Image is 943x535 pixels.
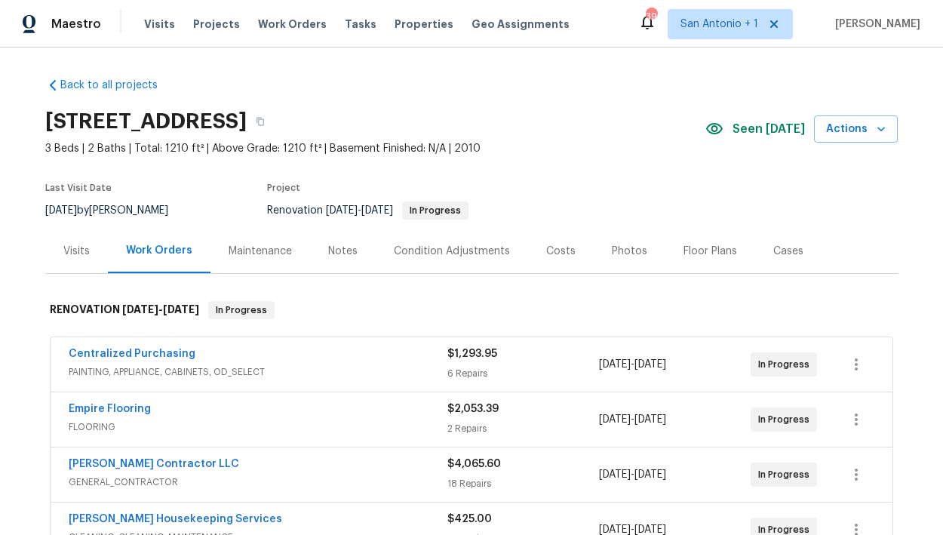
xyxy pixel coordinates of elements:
span: [DATE] [326,205,358,216]
span: [DATE] [361,205,393,216]
span: In Progress [210,303,273,318]
span: - [599,412,666,427]
a: [PERSON_NAME] Contractor LLC [69,459,239,469]
span: In Progress [758,357,816,372]
div: by [PERSON_NAME] [45,201,186,220]
h6: RENOVATION [50,301,199,319]
span: Visits [144,17,175,32]
span: $1,293.95 [447,349,497,359]
div: Costs [546,244,576,259]
div: Cases [773,244,803,259]
span: - [599,357,666,372]
span: [DATE] [599,359,631,370]
div: 39 [646,9,656,24]
span: In Progress [404,206,467,215]
span: [DATE] [634,414,666,425]
div: Photos [612,244,647,259]
span: [DATE] [599,524,631,535]
div: Maintenance [229,244,292,259]
span: GENERAL_CONTRACTOR [69,475,447,490]
span: PAINTING, APPLIANCE, CABINETS, OD_SELECT [69,364,447,380]
span: Geo Assignments [471,17,570,32]
div: Work Orders [126,243,192,258]
a: Back to all projects [45,78,190,93]
span: - [599,467,666,482]
span: In Progress [758,467,816,482]
span: [DATE] [163,304,199,315]
span: Properties [395,17,453,32]
div: 6 Repairs [447,366,599,381]
span: [DATE] [634,524,666,535]
span: Projects [193,17,240,32]
span: [PERSON_NAME] [829,17,920,32]
a: Empire Flooring [69,404,151,414]
span: [DATE] [599,414,631,425]
span: 3 Beds | 2 Baths | Total: 1210 ft² | Above Grade: 1210 ft² | Basement Finished: N/A | 2010 [45,141,705,156]
span: [DATE] [634,469,666,480]
div: Notes [328,244,358,259]
span: - [122,304,199,315]
button: Actions [814,115,898,143]
span: FLOORING [69,420,447,435]
span: Tasks [345,19,376,29]
h2: [STREET_ADDRESS] [45,114,247,129]
button: Copy Address [247,108,274,135]
span: [DATE] [122,304,158,315]
a: [PERSON_NAME] Housekeeping Services [69,514,282,524]
span: $2,053.39 [447,404,499,414]
span: Maestro [51,17,101,32]
div: RENOVATION [DATE]-[DATE]In Progress [45,286,898,334]
div: 18 Repairs [447,476,599,491]
span: $425.00 [447,514,492,524]
div: Condition Adjustments [394,244,510,259]
span: In Progress [758,412,816,427]
span: [DATE] [45,205,77,216]
div: 2 Repairs [447,421,599,436]
span: $4,065.60 [447,459,501,469]
span: Project [267,183,300,192]
span: - [326,205,393,216]
span: [DATE] [634,359,666,370]
div: Floor Plans [683,244,737,259]
span: [DATE] [599,469,631,480]
span: Renovation [267,205,468,216]
div: Visits [63,244,90,259]
span: San Antonio + 1 [680,17,758,32]
span: Last Visit Date [45,183,112,192]
span: Work Orders [258,17,327,32]
span: Seen [DATE] [733,121,805,137]
a: Centralized Purchasing [69,349,195,359]
span: Actions [826,120,886,139]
